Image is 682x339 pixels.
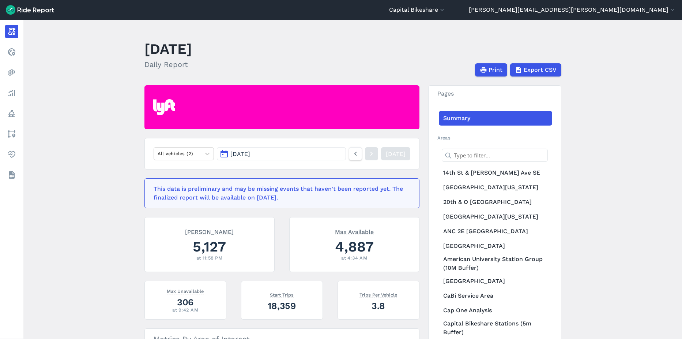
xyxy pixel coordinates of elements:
a: CaBi Service Area [439,288,552,303]
span: Start Trips [270,291,294,298]
h1: [DATE] [144,39,192,59]
span: [PERSON_NAME] [185,228,234,235]
img: Lyft [153,99,175,115]
div: 18,359 [250,299,314,312]
a: 20th & O [GEOGRAPHIC_DATA] [439,195,552,209]
div: at 11:58 PM [154,254,265,261]
div: This data is preliminary and may be missing events that haven't been reported yet. The finalized ... [154,185,406,202]
div: 4,887 [298,236,410,257]
a: Report [5,25,18,38]
button: Print [475,63,507,77]
button: [DATE] [217,147,346,160]
span: Export CSV [524,66,557,74]
a: Cap One Analysis [439,303,552,318]
a: Summary [439,111,552,126]
h3: Pages [429,86,561,102]
a: 14th St & [PERSON_NAME] Ave SE [439,165,552,180]
a: Areas [5,127,18,141]
h2: Daily Report [144,59,192,70]
span: Max Unavailable [167,287,204,294]
button: Capital Bikeshare [389,5,446,14]
a: Datasets [5,168,18,182]
a: Analyze [5,86,18,100]
span: Print [489,66,502,74]
div: 306 [154,296,217,309]
a: [GEOGRAPHIC_DATA][US_STATE] [439,209,552,224]
div: 3.8 [347,299,410,312]
div: at 4:34 AM [298,254,410,261]
button: Export CSV [510,63,561,77]
span: Trips Per Vehicle [359,291,397,298]
a: Heatmaps [5,66,18,79]
a: Health [5,148,18,161]
a: Policy [5,107,18,120]
span: [DATE] [230,150,250,157]
a: American University Station Group (10M Buffer) [439,253,552,274]
a: [GEOGRAPHIC_DATA] [439,239,552,253]
a: ANC 2E [GEOGRAPHIC_DATA] [439,224,552,239]
img: Ride Report [6,5,54,15]
a: Capital Bikeshare Stations (5m Buffer) [439,318,552,338]
div: at 9:42 AM [154,306,217,313]
a: [DATE] [381,147,410,160]
input: Type to filter... [442,149,548,162]
a: [GEOGRAPHIC_DATA] [439,274,552,288]
button: [PERSON_NAME][EMAIL_ADDRESS][PERSON_NAME][DOMAIN_NAME] [469,5,676,14]
span: Max Available [335,228,374,235]
h2: Areas [437,134,552,141]
a: [GEOGRAPHIC_DATA][US_STATE] [439,180,552,195]
div: 5,127 [154,236,265,257]
a: Realtime [5,45,18,59]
